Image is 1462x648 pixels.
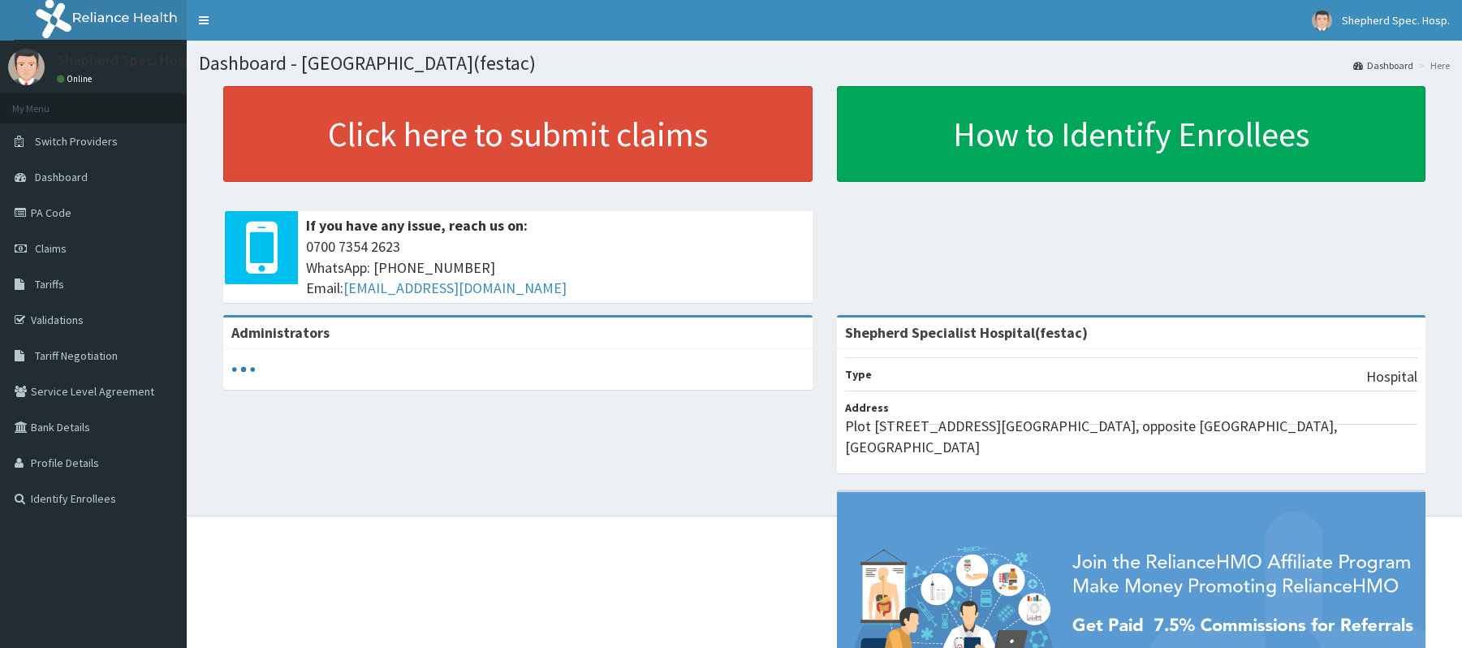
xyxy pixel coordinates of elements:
a: Click here to submit claims [223,86,813,182]
a: How to Identify Enrollees [837,86,1426,182]
b: Address [845,400,889,415]
h1: Dashboard - [GEOGRAPHIC_DATA](festac) [199,53,1450,74]
span: 0700 7354 2623 WhatsApp: [PHONE_NUMBER] Email: [306,236,804,299]
span: Tariff Negotiation [35,348,118,363]
span: Shepherd Spec. Hosp. [1342,13,1450,28]
img: User Image [8,49,45,85]
span: Switch Providers [35,134,118,149]
span: Tariffs [35,277,64,292]
a: [EMAIL_ADDRESS][DOMAIN_NAME] [343,279,567,297]
b: If you have any issue, reach us on: [306,216,528,235]
strong: Shepherd Specialist Hospital(festac) [845,323,1088,342]
a: Online [57,73,96,84]
span: Claims [35,241,67,256]
a: Dashboard [1353,58,1413,72]
p: Shepherd Spec. Hosp. [57,53,196,67]
b: Administrators [231,323,330,342]
img: User Image [1312,11,1332,31]
span: Dashboard [35,170,88,184]
p: Plot [STREET_ADDRESS][GEOGRAPHIC_DATA], opposite [GEOGRAPHIC_DATA], [GEOGRAPHIC_DATA] [845,416,1418,457]
p: Hospital [1366,366,1417,387]
svg: audio-loading [231,357,256,382]
li: Here [1415,58,1450,72]
b: Type [845,367,872,382]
